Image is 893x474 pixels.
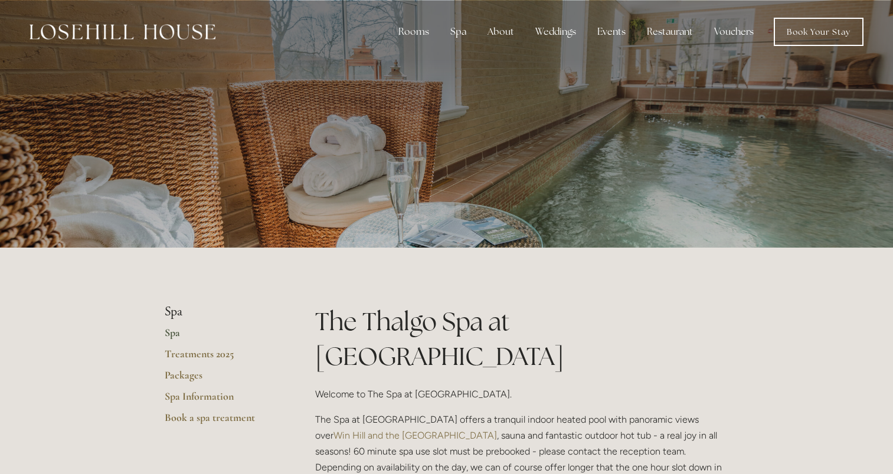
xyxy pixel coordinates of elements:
[165,368,277,390] a: Packages
[441,20,476,44] div: Spa
[774,18,863,46] a: Book Your Stay
[637,20,702,44] div: Restaurant
[705,20,763,44] a: Vouchers
[478,20,524,44] div: About
[526,20,585,44] div: Weddings
[165,347,277,368] a: Treatments 2025
[389,20,439,44] div: Rooms
[165,411,277,432] a: Book a spa treatment
[315,386,729,402] p: Welcome to The Spa at [GEOGRAPHIC_DATA].
[315,304,729,374] h1: The Thalgo Spa at [GEOGRAPHIC_DATA]
[588,20,635,44] div: Events
[165,326,277,347] a: Spa
[165,390,277,411] a: Spa Information
[333,430,497,441] a: Win Hill and the [GEOGRAPHIC_DATA]
[30,24,215,39] img: Losehill House
[165,304,277,320] li: Spa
